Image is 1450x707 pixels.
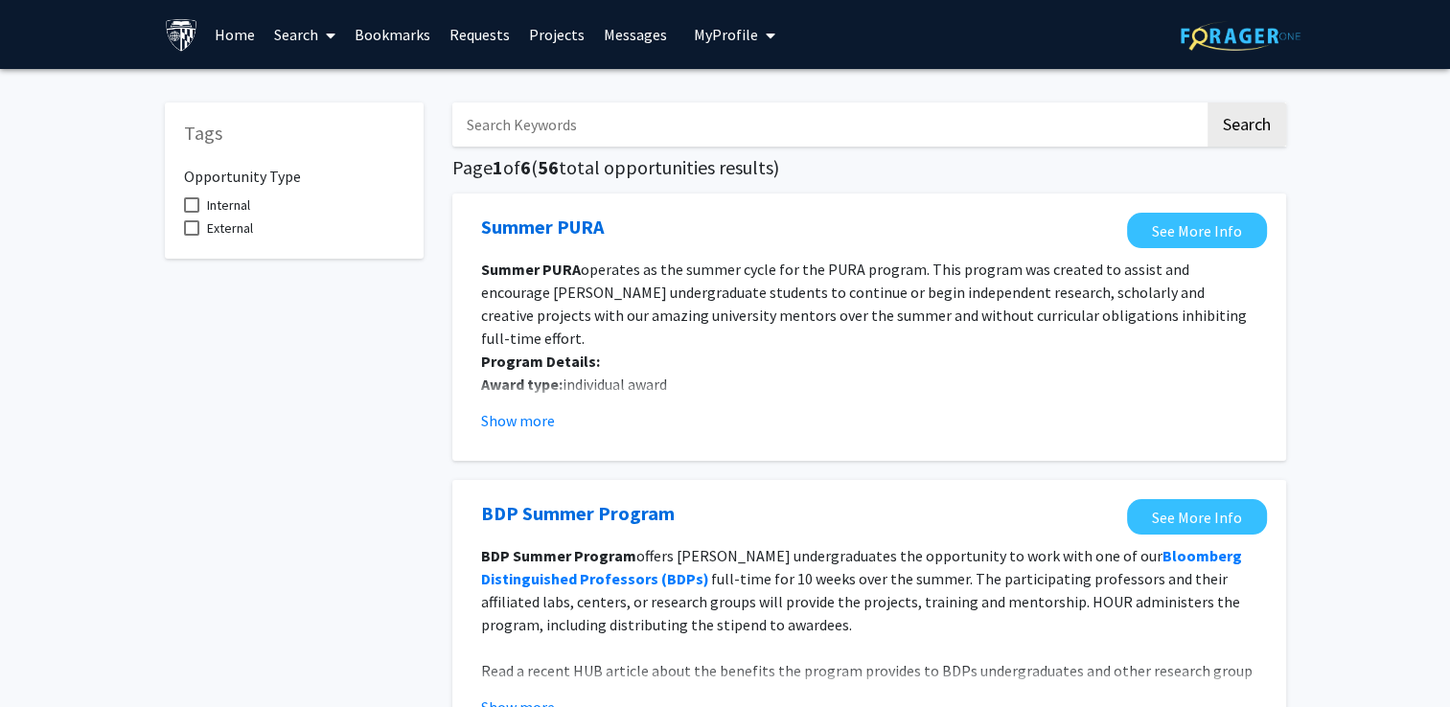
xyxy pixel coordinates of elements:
img: ForagerOne Logo [1181,21,1300,51]
a: Projects [519,1,594,68]
p: Read a recent HUB article about the benefits the program provides to BDPs undergraduates and othe... [481,659,1257,705]
strong: Award amount: [481,398,587,417]
a: Opens in a new tab [481,213,604,241]
a: [URL][DOMAIN_NAME] [547,684,699,703]
strong: Program Details: [481,352,600,371]
strong: BDP Summer Program [481,546,636,565]
span: External [207,217,253,239]
a: Opens in a new tab [1127,499,1267,535]
a: Opens in a new tab [1127,213,1267,248]
img: Johns Hopkins University Logo [165,18,198,52]
h5: Page of ( total opportunities results) [452,156,1286,179]
input: Search Keywords [452,103,1205,147]
strong: Award type: [481,375,563,394]
p: individual award [481,373,1257,396]
span: 6 [520,155,531,179]
span: 1 [493,155,503,179]
span: 56 [538,155,559,179]
p: $6000 per award recipient [481,396,1257,419]
p: offers [PERSON_NAME] undergraduates the opportunity to work with one of our full-time for 10 week... [481,544,1257,636]
span: operates as the summer cycle for the PURA program. This program was created to assist and encoura... [481,260,1247,348]
a: Home [205,1,265,68]
h6: Opportunity Type [184,152,404,186]
a: Opens in a new tab [481,499,675,528]
h5: Tags [184,122,404,145]
iframe: Chat [1369,621,1436,693]
strong: Summer PURA [481,260,581,279]
span: My Profile [694,25,758,44]
a: Bookmarks [345,1,440,68]
a: Search [265,1,345,68]
a: Messages [594,1,677,68]
button: Show more [481,409,555,432]
span: Internal [207,194,250,217]
a: Requests [440,1,519,68]
button: Search [1208,103,1286,147]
